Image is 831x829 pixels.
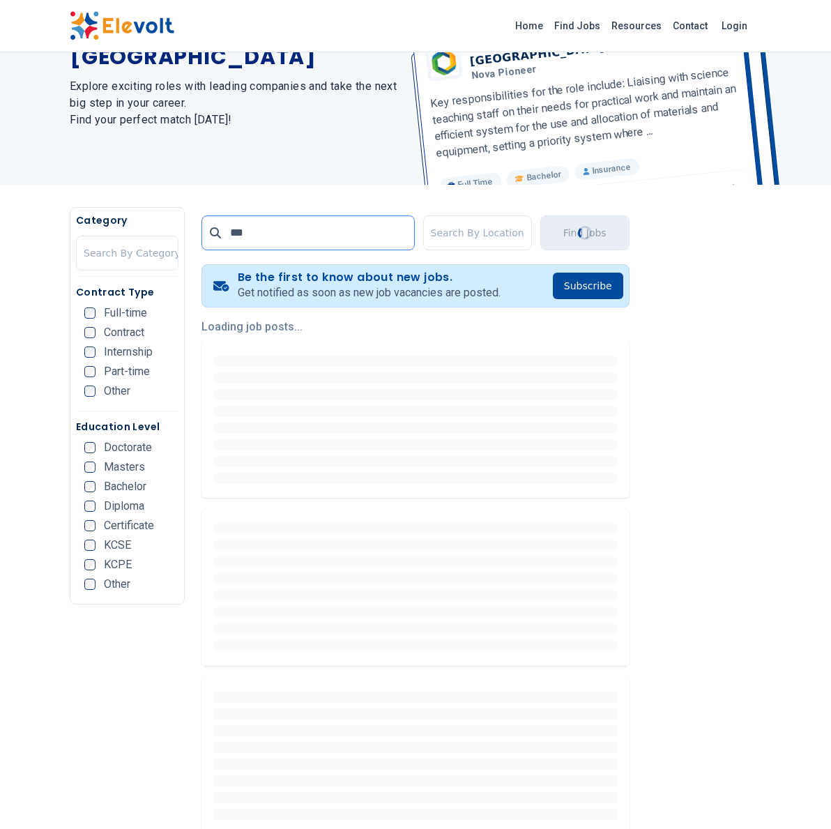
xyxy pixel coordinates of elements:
h5: Education Level [76,420,178,434]
a: Resources [606,15,667,37]
a: Contact [667,15,713,37]
span: KCPE [104,559,132,570]
input: KCPE [84,559,96,570]
span: Internship [104,347,153,358]
input: KCSE [84,540,96,551]
h2: Explore exciting roles with leading companies and take the next big step in your career. Find you... [70,78,399,128]
a: Login [713,12,756,40]
span: Other [104,579,130,590]
span: Masters [104,462,145,473]
button: Find JobsLoading... [540,215,630,250]
input: Other [84,579,96,590]
input: Other [84,386,96,397]
span: Other [104,386,130,397]
input: Masters [84,462,96,473]
input: Certificate [84,520,96,531]
button: Subscribe [553,273,623,299]
input: Doctorate [84,442,96,453]
a: Home [510,15,549,37]
span: Full-time [104,307,147,319]
input: Part-time [84,366,96,377]
p: Get notified as soon as new job vacancies are posted. [238,284,501,301]
input: Bachelor [84,481,96,492]
p: Loading job posts... [201,319,629,335]
span: KCSE [104,540,131,551]
span: Doctorate [104,442,152,453]
div: Loading... [575,223,595,243]
span: Contract [104,327,144,338]
h5: Contract Type [76,285,178,299]
span: Bachelor [104,481,146,492]
img: Elevolt [70,11,174,40]
h5: Category [76,213,178,227]
span: Part-time [104,366,150,377]
input: Internship [84,347,96,358]
input: Diploma [84,501,96,512]
span: Certificate [104,520,154,531]
h4: Be the first to know about new jobs. [238,271,501,284]
input: Contract [84,327,96,338]
h1: The Latest Jobs in [GEOGRAPHIC_DATA] [70,20,399,70]
iframe: Chat Widget [761,762,831,829]
input: Full-time [84,307,96,319]
span: Diploma [104,501,144,512]
a: Find Jobs [549,15,606,37]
